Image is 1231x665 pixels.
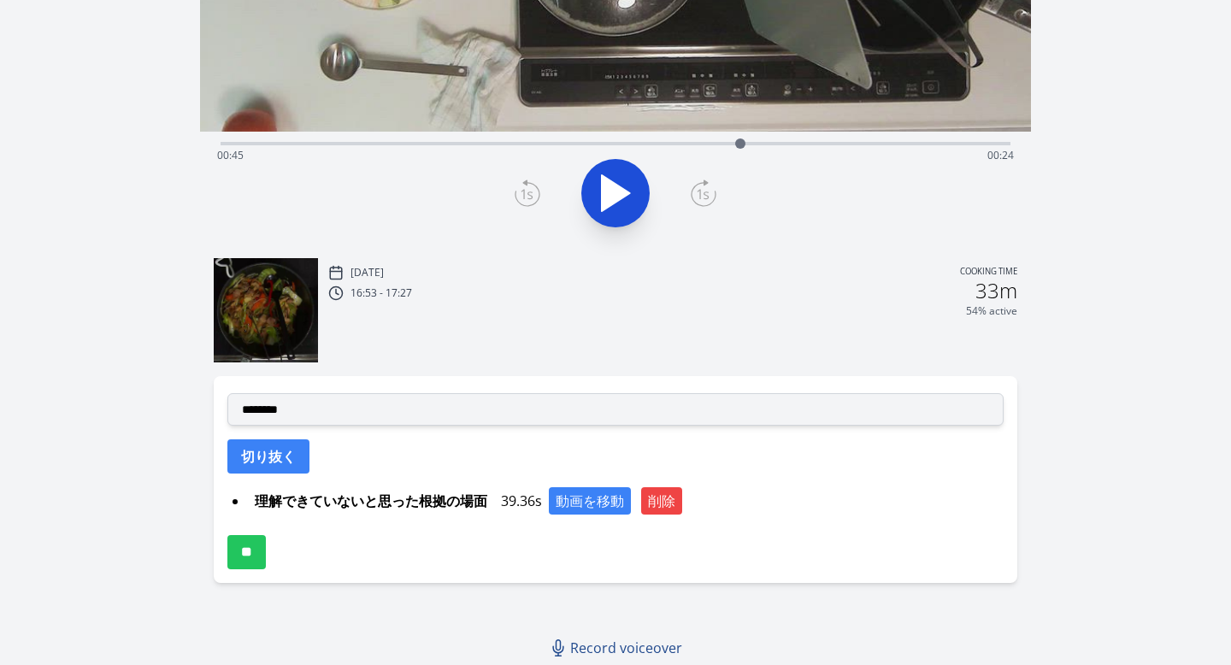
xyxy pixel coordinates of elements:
h2: 33m [975,280,1017,301]
p: 16:53 - 17:27 [350,286,412,300]
button: 削除 [641,487,682,515]
p: Cooking time [960,265,1017,280]
p: 54% active [966,304,1017,318]
img: 250924075444_thumb.jpeg [214,258,318,362]
p: [DATE] [350,266,384,280]
a: Record voiceover [543,631,692,665]
span: 00:45 [217,148,244,162]
button: 動画を移動 [549,487,631,515]
button: 切り抜く [227,439,309,474]
span: 00:24 [987,148,1014,162]
span: 理解できていないと思った根拠の場面 [248,487,494,515]
span: Record voiceover [570,638,682,658]
div: 39.36s [248,487,1004,515]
